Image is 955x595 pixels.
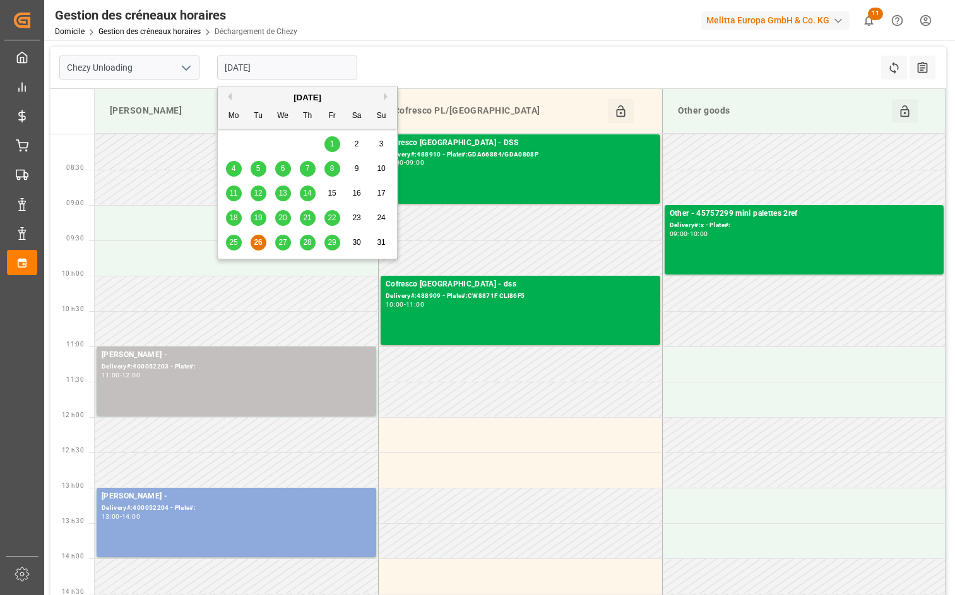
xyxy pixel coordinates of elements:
[62,553,84,560] span: 14 h 00
[55,27,85,36] a: Domicile
[275,210,291,226] div: Choose Wednesday, August 20th, 2025
[324,161,340,177] div: Choose Friday, August 8th, 2025
[229,238,237,247] span: 25
[222,132,394,255] div: month 2025-08
[328,238,336,247] span: 29
[59,56,199,80] input: Type à rechercher/sélectionner
[303,213,311,222] span: 21
[122,372,140,378] div: 12:00
[105,99,324,123] div: [PERSON_NAME]
[389,99,608,123] div: Cofresco PL/[GEOGRAPHIC_DATA]
[254,189,262,197] span: 12
[226,109,242,124] div: Mo
[377,189,385,197] span: 17
[275,161,291,177] div: Choose Wednesday, August 6th, 2025
[102,362,371,372] div: Delivery#:400052203 - Plate#:
[386,137,655,150] div: Cofresco [GEOGRAPHIC_DATA] - DSS
[300,210,316,226] div: Choose Thursday, August 21st, 2025
[701,8,855,32] button: Melitta Europa GmbH & Co. KG
[62,305,84,312] span: 10 h 30
[687,231,689,237] div: -
[122,514,140,519] div: 14:00
[254,238,262,247] span: 26
[300,161,316,177] div: Choose Thursday, August 7th, 2025
[232,164,236,173] span: 4
[66,164,84,171] span: 08:30
[324,210,340,226] div: Choose Friday, August 22nd, 2025
[102,503,371,514] div: Delivery#:400052204 - Plate#:
[55,6,297,25] div: Gestion des créneaux horaires
[62,588,84,595] span: 14 h 30
[251,186,266,201] div: Choose Tuesday, August 12th, 2025
[690,231,708,237] div: 10:00
[673,99,892,123] div: Other goods
[670,231,688,237] div: 09:00
[303,189,311,197] span: 14
[217,56,357,80] input: JJ-MM-AAAA
[386,278,655,291] div: Cofresco [GEOGRAPHIC_DATA] - dss
[98,27,201,36] a: Gestion des créneaux horaires
[330,164,335,173] span: 8
[670,220,939,231] div: Delivery#:x - Plate#:
[224,93,232,100] button: Previous Month
[278,213,287,222] span: 20
[66,235,84,242] span: 09:30
[324,186,340,201] div: Choose Friday, August 15th, 2025
[406,160,424,165] div: 09:00
[251,210,266,226] div: Choose Tuesday, August 19th, 2025
[374,186,389,201] div: Choose Sunday, August 17th, 2025
[62,482,84,489] span: 13 h 00
[218,91,397,104] div: [DATE]
[349,109,365,124] div: Sa
[102,372,120,378] div: 11:00
[374,235,389,250] div: Choose Sunday, August 31st, 2025
[374,210,389,226] div: Choose Sunday, August 24th, 2025
[226,210,242,226] div: Choose Monday, August 18th, 2025
[404,302,406,307] div: -
[278,189,287,197] span: 13
[352,189,360,197] span: 16
[349,210,365,226] div: Choose Saturday, August 23rd, 2025
[62,447,84,454] span: 12 h 30
[352,238,360,247] span: 30
[251,235,266,250] div: Choose Tuesday, August 26th, 2025
[349,235,365,250] div: Choose Saturday, August 30th, 2025
[251,109,266,124] div: Tu
[324,235,340,250] div: Choose Friday, August 29th, 2025
[66,341,84,348] span: 11:00
[868,8,883,20] span: 11
[226,186,242,201] div: Choose Monday, August 11th, 2025
[300,109,316,124] div: Th
[406,302,424,307] div: 11:00
[62,411,84,418] span: 12 h 00
[66,376,84,383] span: 11:30
[256,164,261,173] span: 5
[855,6,883,35] button: Afficher 11 nouvelles notifications
[355,139,359,148] span: 2
[386,302,404,307] div: 10:00
[102,514,120,519] div: 13:00
[374,161,389,177] div: Choose Sunday, August 10th, 2025
[102,490,371,503] div: [PERSON_NAME] -
[374,136,389,152] div: Choose Sunday, August 3rd, 2025
[275,109,291,124] div: We
[377,238,385,247] span: 31
[349,161,365,177] div: Choose Saturday, August 9th, 2025
[229,213,237,222] span: 18
[281,164,285,173] span: 6
[349,136,365,152] div: Choose Saturday, August 2nd, 2025
[226,161,242,177] div: Choose Monday, August 4th, 2025
[330,139,335,148] span: 1
[706,14,829,27] font: Melitta Europa GmbH & Co. KG
[349,186,365,201] div: Choose Saturday, August 16th, 2025
[275,186,291,201] div: Choose Wednesday, August 13th, 2025
[254,213,262,222] span: 19
[229,189,237,197] span: 11
[352,213,360,222] span: 23
[275,235,291,250] div: Choose Wednesday, August 27th, 2025
[300,186,316,201] div: Choose Thursday, August 14th, 2025
[300,235,316,250] div: Choose Thursday, August 28th, 2025
[386,291,655,302] div: Delivery#:488909 - Plate#:CW8871F CLI86F5
[386,150,655,160] div: Delivery#:488910 - Plate#:GDA66884/GDA0808P
[62,270,84,277] span: 10 h 00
